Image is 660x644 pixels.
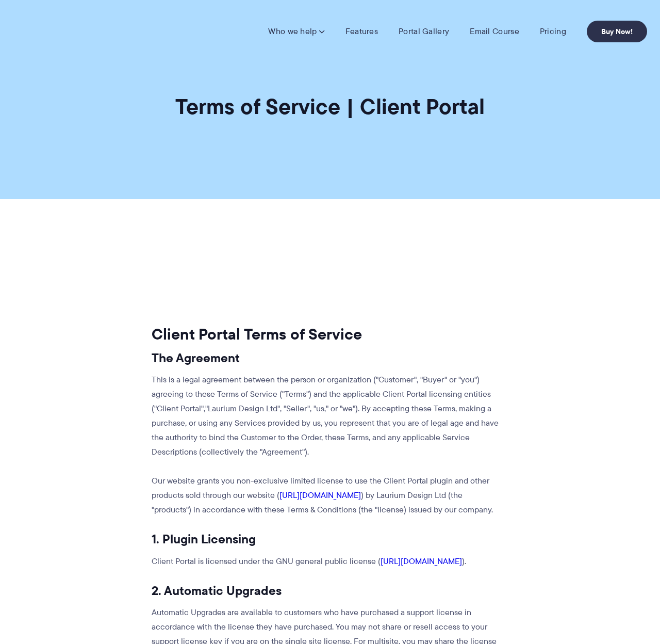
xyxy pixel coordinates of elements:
a: Who we help [268,26,324,37]
h3: The Agreement [152,350,503,366]
a: [URL][DOMAIN_NAME] [279,489,361,501]
a: Portal Gallery [399,26,449,37]
p: This is a legal agreement between the person or organization ("Customer", "Buyer" or "you") agree... [152,373,503,459]
p: Client Portal is licensed under the GNU general public license ( ). [152,554,503,569]
p: Our website grants you non-exclusive limited license to use the Client Portal plugin and other pr... [152,474,503,517]
h1: Terms of Service | Client Portal [175,93,485,120]
h2: Client Portal Terms of Service [152,325,503,344]
a: [URL][DOMAIN_NAME] [381,555,462,567]
h3: 1. Plugin Licensing [152,532,503,547]
a: Email Course [470,26,519,37]
h3: 2. Automatic Upgrades [152,583,503,599]
a: Features [345,26,378,37]
a: Pricing [540,26,566,37]
a: Buy Now! [587,21,647,42]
